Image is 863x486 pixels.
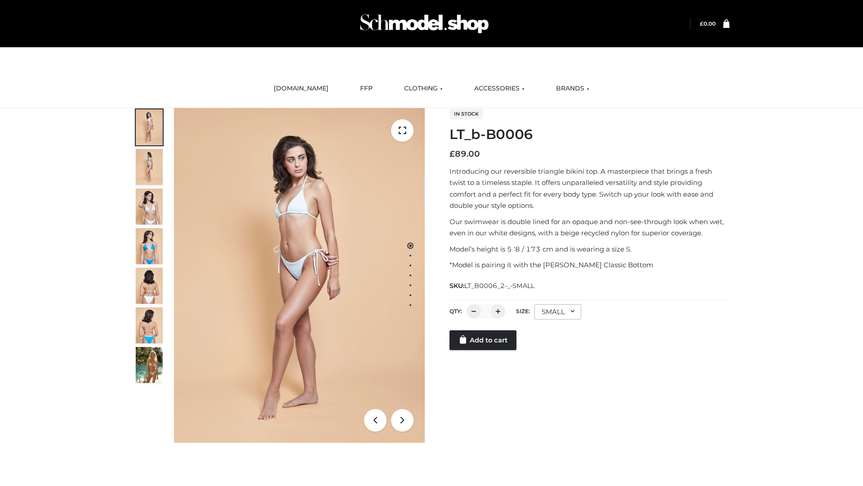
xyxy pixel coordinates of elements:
img: ArielClassicBikiniTop_CloudNine_AzureSky_OW114ECO_3-scaled.jpg [136,189,163,225]
img: ArielClassicBikiniTop_CloudNine_AzureSky_OW114ECO_2-scaled.jpg [136,149,163,185]
img: ArielClassicBikiniTop_CloudNine_AzureSky_OW114ECO_1 [174,108,425,443]
p: Model’s height is 5 ‘8 / 173 cm and is wearing a size S. [449,243,730,255]
h1: LT_b-B0006 [449,126,730,143]
label: Size: [516,308,530,315]
a: ACCESSORIES [467,79,531,99]
img: Arieltop_CloudNine_AzureSky2.jpg [136,347,163,383]
img: Schmodel Admin 964 [357,6,492,41]
a: FFP [353,79,379,99]
img: ArielClassicBikiniTop_CloudNine_AzureSky_OW114ECO_8-scaled.jpg [136,307,163,343]
img: ArielClassicBikiniTop_CloudNine_AzureSky_OW114ECO_7-scaled.jpg [136,268,163,304]
span: SKU: [449,280,535,291]
label: QTY: [449,308,462,315]
span: In stock [449,108,483,119]
span: £ [700,20,703,27]
img: ArielClassicBikiniTop_CloudNine_AzureSky_OW114ECO_4-scaled.jpg [136,228,163,264]
p: *Model is pairing it with the [PERSON_NAME] Classic Bottom [449,259,730,271]
bdi: 89.00 [449,149,480,159]
a: Add to cart [449,330,516,350]
span: LT_B0006_2-_-SMALL [464,282,534,290]
a: CLOTHING [397,79,449,99]
a: £0.00 [700,20,716,27]
a: BRANDS [549,79,596,99]
bdi: 0.00 [700,20,716,27]
a: [DOMAIN_NAME] [267,79,335,99]
p: Introducing our reversible triangle bikini top. A masterpiece that brings a fresh twist to a time... [449,166,730,211]
img: ArielClassicBikiniTop_CloudNine_AzureSky_OW114ECO_1-scaled.jpg [136,109,163,145]
p: Our swimwear is double lined for an opaque and non-see-through look when wet, even in our white d... [449,216,730,239]
div: SMALL [534,304,581,319]
span: £ [449,149,455,159]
